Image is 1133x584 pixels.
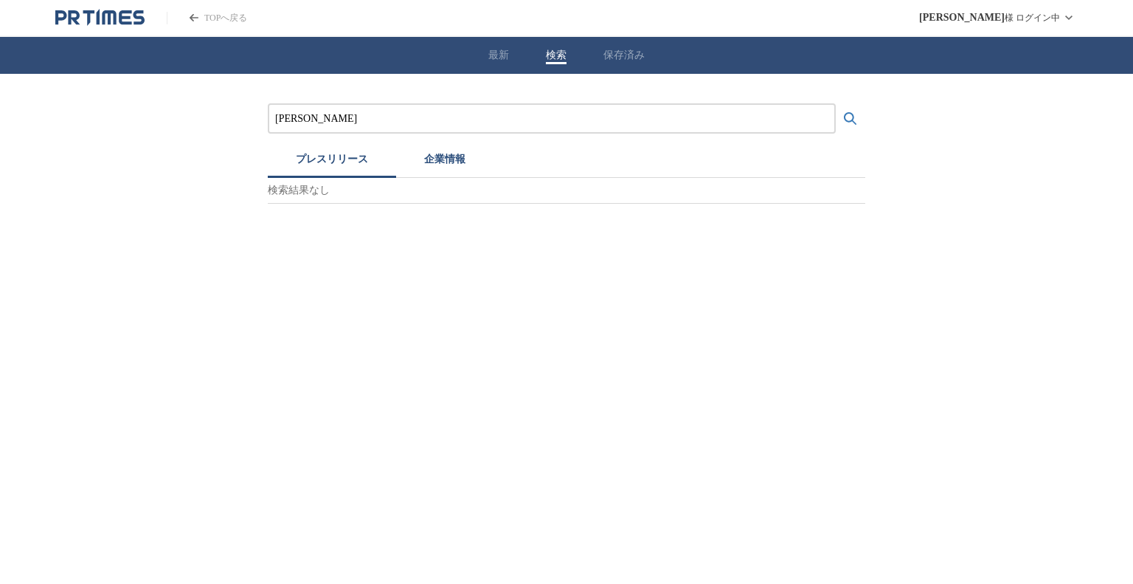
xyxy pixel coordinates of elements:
button: 企業情報 [396,145,493,178]
a: PR TIMESのトップページはこちら [55,9,145,27]
button: 保存済み [603,49,645,62]
a: PR TIMESのトップページはこちら [167,12,247,24]
button: 検索する [836,104,865,134]
button: 検索 [546,49,566,62]
button: 最新 [488,49,509,62]
span: [PERSON_NAME] [919,12,1005,24]
button: プレスリリース [268,145,396,178]
p: 検索結果なし [268,178,865,204]
input: プレスリリースおよび企業を検索する [275,111,828,127]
